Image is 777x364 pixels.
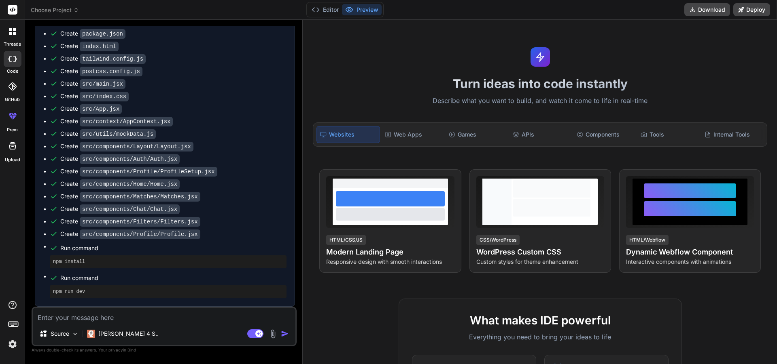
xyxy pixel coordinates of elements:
div: Create [60,167,217,176]
div: Create [60,67,142,76]
label: Upload [5,156,20,163]
div: Create [60,192,200,201]
code: postcss.config.js [80,67,142,76]
p: Always double-check its answers. Your in Bind [32,346,297,354]
p: Interactive components with animations [626,258,754,266]
img: icon [281,330,289,338]
div: Web Apps [382,126,444,143]
p: Custom styles for theme enhancement [476,258,604,266]
code: src/components/Home/Home.jsx [80,179,180,189]
p: [PERSON_NAME] 4 S.. [98,330,159,338]
h4: Modern Landing Page [326,246,454,258]
code: tailwind.config.js [80,54,146,64]
p: Everything you need to bring your ideas to life [412,332,669,342]
code: src/components/Layout/Layout.jsx [80,142,193,151]
button: Deploy [733,3,770,16]
div: Create [60,117,173,126]
code: src/components/Auth/Auth.jsx [80,154,180,164]
label: prem [7,126,18,133]
img: Claude 4 Sonnet [87,330,95,338]
div: Internal Tools [701,126,764,143]
div: Create [60,80,125,88]
div: CSS/WordPress [476,235,520,245]
code: package.json [80,29,125,39]
h2: What makes IDE powerful [412,312,669,329]
button: Editor [308,4,342,15]
pre: npm install [53,259,283,265]
p: Source [51,330,69,338]
div: Create [60,55,146,63]
code: src/App.jsx [80,104,122,114]
code: src/components/Matches/Matches.jsx [80,192,200,202]
label: threads [4,41,21,48]
button: Preview [342,4,382,15]
div: Create [60,29,125,38]
div: Create [60,180,180,188]
div: Create [60,142,193,151]
div: Tools [637,126,700,143]
p: Responsive design with smooth interactions [326,258,454,266]
h4: Dynamic Webflow Component [626,246,754,258]
div: Create [60,92,129,101]
img: Pick Models [72,330,79,337]
code: src/utils/mockData.js [80,129,156,139]
div: Create [60,155,180,163]
div: Create [60,217,200,226]
div: Create [60,42,119,50]
code: src/components/Profile/ProfileSetup.jsx [80,167,217,177]
label: GitHub [5,96,20,103]
img: settings [6,337,19,351]
span: Run command [60,274,287,282]
code: index.html [80,42,119,51]
div: Games [446,126,508,143]
code: src/components/Chat/Chat.jsx [80,204,180,214]
span: Choose Project [31,6,79,14]
code: src/index.css [80,92,129,101]
code: src/context/AppContext.jsx [80,117,173,126]
div: Websites [316,126,380,143]
code: src/components/Filters/Filters.jsx [80,217,200,227]
span: privacy [108,347,123,352]
div: Create [60,205,180,213]
div: HTML/Webflow [626,235,669,245]
code: src/main.jsx [80,79,125,89]
label: code [7,68,18,75]
pre: npm run dev [53,288,283,295]
p: Describe what you want to build, and watch it come to life in real-time [308,96,772,106]
h1: Turn ideas into code instantly [308,76,772,91]
div: Create [60,230,200,238]
div: APIs [510,126,572,143]
button: Download [684,3,730,16]
div: HTML/CSS/JS [326,235,366,245]
code: src/components/Profile/Profile.jsx [80,229,200,239]
div: Components [573,126,636,143]
img: attachment [268,329,278,339]
div: Create [60,130,156,138]
span: Run command [60,244,287,252]
h4: WordPress Custom CSS [476,246,604,258]
div: Create [60,105,122,113]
